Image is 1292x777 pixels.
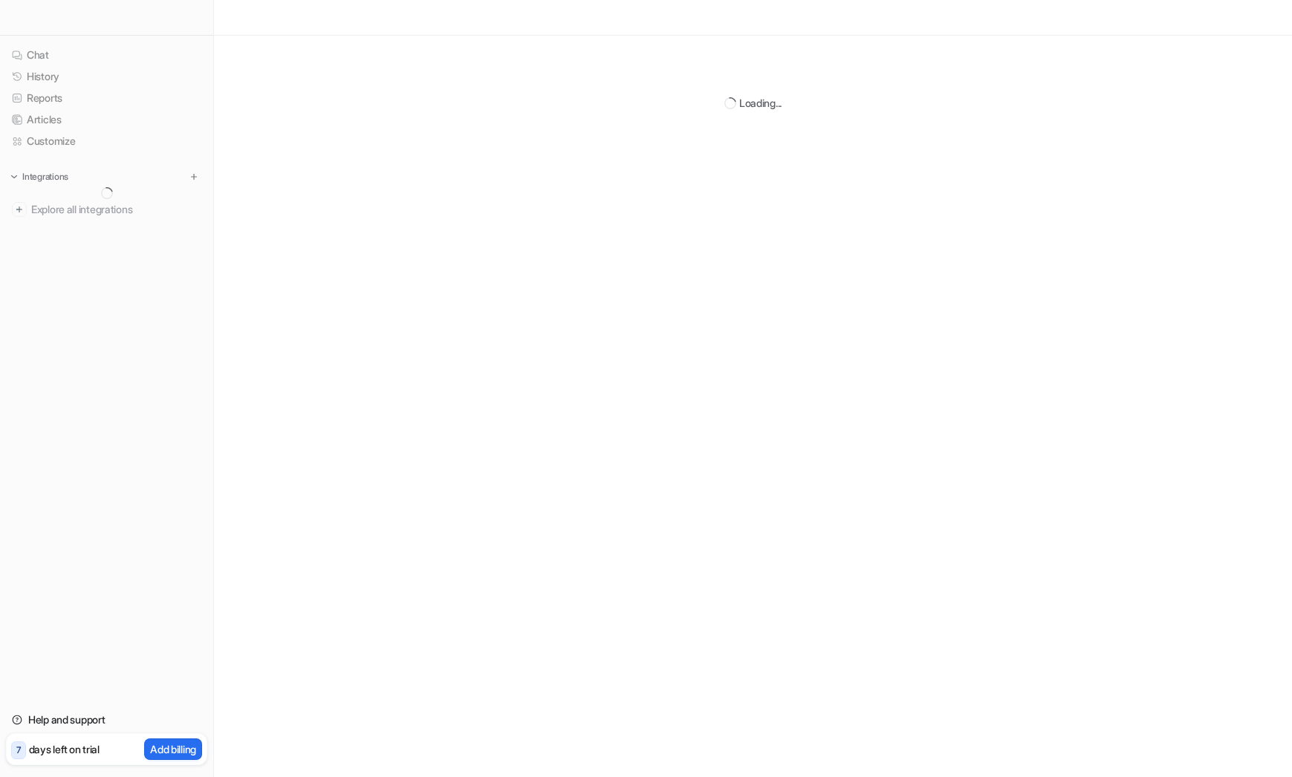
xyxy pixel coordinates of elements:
p: Add billing [150,741,196,757]
p: days left on trial [29,741,100,757]
a: Reports [6,88,207,108]
a: Customize [6,131,207,152]
a: Explore all integrations [6,199,207,220]
span: Explore all integrations [31,198,201,221]
a: Articles [6,109,207,130]
a: Help and support [6,709,207,730]
button: Add billing [144,738,202,760]
a: Chat [6,45,207,65]
button: Integrations [6,169,73,184]
a: History [6,66,207,87]
div: Loading... [739,95,782,111]
img: menu_add.svg [189,172,199,182]
img: expand menu [9,172,19,182]
img: explore all integrations [12,202,27,217]
p: 7 [16,744,21,757]
p: Integrations [22,171,68,183]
